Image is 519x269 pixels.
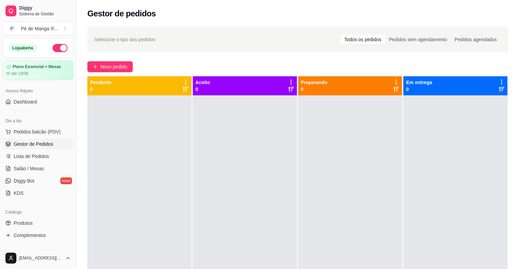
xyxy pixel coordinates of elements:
span: Pedidos balcão (PDV) [14,128,61,135]
div: Dia a dia [3,115,73,126]
span: KDS [14,190,24,196]
p: 0 [90,86,112,93]
div: Pé de Manga ® ... [21,25,58,32]
p: Preparando [301,79,328,86]
a: Lista de Pedidos [3,151,73,162]
button: Select a team [3,22,73,35]
span: Selecione o tipo dos pedidos [94,36,155,43]
button: Novo pedido [87,61,133,72]
span: Novo pedido [100,63,127,70]
a: Salão / Mesas [3,163,73,174]
p: 0 [301,86,328,93]
a: KDS [3,188,73,199]
button: Alterar Status [53,44,68,52]
h2: Gestor de pedidos [87,8,156,19]
a: DiggySistema de Gestão [3,3,73,19]
div: Acesso Rápido [3,85,73,96]
button: Pedidos balcão (PDV) [3,126,73,137]
p: Em entrega [406,79,432,86]
p: 0 [196,86,210,93]
span: Dashboard [14,98,37,105]
button: [EMAIL_ADDRESS][DOMAIN_NAME] [3,250,73,266]
a: Dashboard [3,96,73,107]
span: Sistema de Gestão [19,11,71,17]
article: até 18/09 [11,71,28,76]
article: Plano Essencial + Mesas [13,64,61,69]
a: Produtos [3,218,73,228]
p: 0 [406,86,432,93]
a: Diggy Botnovo [3,175,73,186]
div: Pedidos sem agendamento [385,35,451,44]
span: [EMAIL_ADDRESS][DOMAIN_NAME] [19,255,62,261]
div: Catálogo [3,207,73,218]
a: Plano Essencial + Mesasaté 18/09 [3,61,73,80]
div: Todos os pedidos [341,35,385,44]
span: plus [93,64,98,69]
span: Salão / Mesas [14,165,44,172]
span: P [9,25,15,32]
span: Diggy [19,5,71,11]
a: Complementos [3,230,73,241]
div: Pedidos agendados [451,35,501,44]
span: Lista de Pedidos [14,153,49,160]
p: Pendente [90,79,112,86]
div: Loja aberta [9,44,37,52]
span: Diggy Bot [14,177,34,184]
span: Complementos [14,232,46,239]
span: Gestor de Pedidos [14,141,53,147]
a: Gestor de Pedidos [3,139,73,149]
p: Aceito [196,79,210,86]
span: Produtos [14,220,33,226]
